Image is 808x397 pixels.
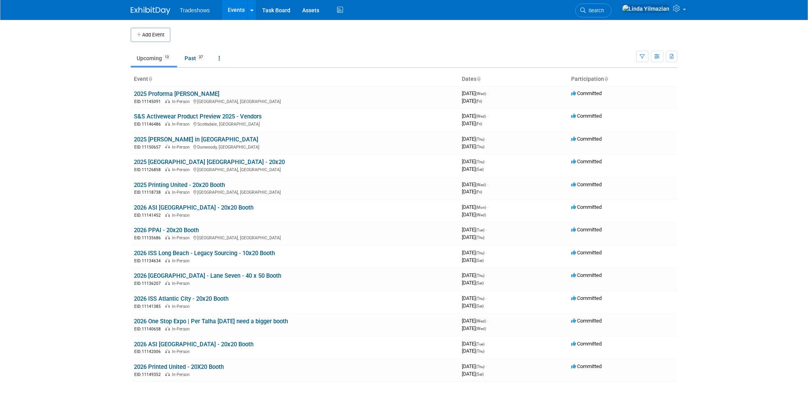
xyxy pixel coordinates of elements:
[486,250,487,256] span: -
[179,51,211,66] a: Past37
[462,90,488,96] span: [DATE]
[165,145,170,149] img: In-Person Event
[486,363,487,369] span: -
[476,349,484,353] span: (Thu)
[165,349,170,353] img: In-Person Event
[134,158,285,166] a: 2025 [GEOGRAPHIC_DATA] [GEOGRAPHIC_DATA] - 20x20
[172,122,192,127] span: In-Person
[134,122,164,126] span: EID: 11146486
[486,136,487,142] span: -
[462,280,484,286] span: [DATE]
[476,319,486,323] span: (Wed)
[165,258,170,262] img: In-Person Event
[165,167,170,171] img: In-Person Event
[172,326,192,332] span: In-Person
[487,90,488,96] span: -
[476,137,484,141] span: (Thu)
[172,99,192,104] span: In-Person
[571,341,602,347] span: Committed
[571,250,602,256] span: Committed
[134,272,281,279] a: 2026 [GEOGRAPHIC_DATA] - Lane Seven - 40 x 50 Booth
[462,348,484,354] span: [DATE]
[165,235,170,239] img: In-Person Event
[134,227,199,234] a: 2026 PPAI - 20x20 Booth
[134,181,225,189] a: 2025 Printing United - 20x20 Booth
[604,76,608,82] a: Sort by Participation Type
[486,158,487,164] span: -
[134,90,219,97] a: 2025 Proforma [PERSON_NAME]
[134,143,455,150] div: Dunwoody, [GEOGRAPHIC_DATA]
[165,99,170,103] img: In-Person Event
[134,295,229,302] a: 2026 ISS Atlantic City - 20x20 Booth
[462,98,482,104] span: [DATE]
[462,234,484,240] span: [DATE]
[131,73,459,86] th: Event
[487,318,488,324] span: -
[462,318,488,324] span: [DATE]
[476,190,482,194] span: (Fri)
[571,113,602,119] span: Committed
[134,372,164,377] span: EID: 11149352
[172,281,192,286] span: In-Person
[134,113,262,120] a: S&S Activewear Product Preview 2025 - Vendors
[487,113,488,119] span: -
[476,213,486,217] span: (Wed)
[134,189,455,195] div: [GEOGRAPHIC_DATA], [GEOGRAPHIC_DATA]
[487,181,488,187] span: -
[476,372,484,376] span: (Sat)
[462,189,482,195] span: [DATE]
[571,158,602,164] span: Committed
[462,113,488,119] span: [DATE]
[486,227,487,233] span: -
[134,190,164,195] span: EID: 11118738
[172,145,192,150] span: In-Person
[476,251,484,255] span: (Thu)
[172,213,192,218] span: In-Person
[172,258,192,263] span: In-Person
[476,273,484,278] span: (Thu)
[134,145,164,149] span: EID: 11150657
[462,166,484,172] span: [DATE]
[134,120,455,127] div: Scottsdale, [GEOGRAPHIC_DATA]
[476,122,482,126] span: (Fri)
[476,258,484,263] span: (Sat)
[462,341,487,347] span: [DATE]
[462,143,484,149] span: [DATE]
[622,4,670,13] img: Linda Yilmazian
[476,228,484,232] span: (Tue)
[196,54,205,60] span: 37
[148,76,152,82] a: Sort by Event Name
[476,281,484,285] span: (Sat)
[476,92,486,96] span: (Wed)
[462,136,487,142] span: [DATE]
[462,204,488,210] span: [DATE]
[134,363,224,370] a: 2026 Printed United - 20X20 Booth
[134,136,258,143] a: 2025 [PERSON_NAME] in [GEOGRAPHIC_DATA]
[165,281,170,285] img: In-Person Event
[486,341,487,347] span: -
[462,325,486,331] span: [DATE]
[134,327,164,331] span: EID: 11140658
[172,372,192,377] span: In-Person
[462,257,484,263] span: [DATE]
[134,318,288,325] a: 2026 One Stop Expo | Per Talha [DATE] need a bigger booth
[476,167,484,172] span: (Sat)
[476,183,486,187] span: (Wed)
[134,349,164,354] span: EID: 11142006
[134,204,253,211] a: 2026 ASI [GEOGRAPHIC_DATA] - 20x20 Booth
[476,296,484,301] span: (Thu)
[486,272,487,278] span: -
[165,304,170,308] img: In-Person Event
[134,99,164,104] span: EID: 11145091
[568,73,677,86] th: Participation
[571,136,602,142] span: Committed
[131,28,170,42] button: Add Event
[571,204,602,210] span: Committed
[134,250,275,257] a: 2026 ISS Long Beach - Legacy Sourcing - 10x20 Booth
[134,236,164,240] span: EID: 11135686
[131,51,177,66] a: Upcoming13
[172,349,192,354] span: In-Person
[165,190,170,194] img: In-Person Event
[571,318,602,324] span: Committed
[462,363,487,369] span: [DATE]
